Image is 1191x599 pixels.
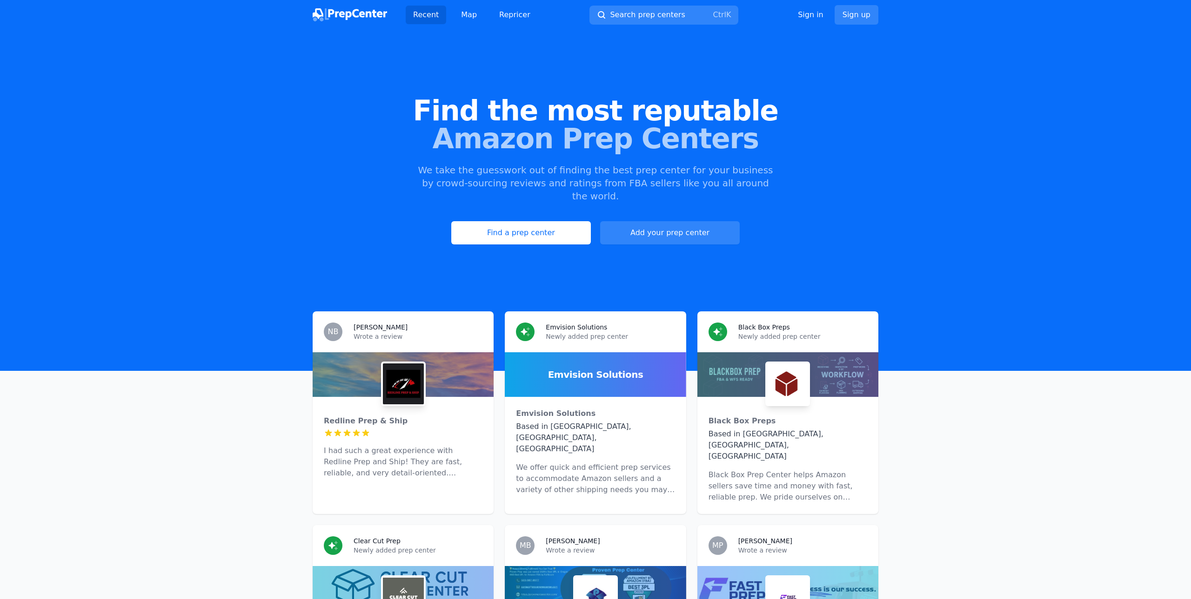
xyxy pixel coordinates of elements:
[697,311,878,514] a: Black Box PrepsNewly added prep centerBlack Box PrepsBlack Box PrepsBased in [GEOGRAPHIC_DATA], [...
[406,6,446,24] a: Recent
[417,164,774,203] p: We take the guesswork out of finding the best prep center for your business by crowd-sourcing rev...
[313,311,494,514] a: NB[PERSON_NAME]Wrote a reviewRedline Prep & Ship Redline Prep & ShipI had such a great experience...
[709,415,867,427] div: Black Box Preps
[712,542,723,549] span: MP
[548,368,643,381] span: Emvision Solutions
[589,6,738,25] button: Search prep centersCtrlK
[546,546,675,555] p: Wrote a review
[328,328,339,336] span: NB
[726,10,731,19] kbd: K
[505,311,686,514] a: Emvision SolutionsNewly added prep centerEmvision SolutionsEmvision SolutionsBased in [GEOGRAPHIC...
[713,10,726,19] kbd: Ctrl
[354,546,482,555] p: Newly added prep center
[354,332,482,341] p: Wrote a review
[546,536,600,546] h3: [PERSON_NAME]
[709,469,867,503] p: Black Box Prep Center helps Amazon sellers save time and money with fast, reliable prep. We pride...
[313,8,387,21] img: PrepCenter
[15,125,1176,152] span: Amazon Prep Centers
[546,332,675,341] p: Newly added prep center
[709,428,867,462] div: Based in [GEOGRAPHIC_DATA], [GEOGRAPHIC_DATA], [GEOGRAPHIC_DATA]
[383,363,424,404] img: Redline Prep & Ship
[516,421,675,454] div: Based in [GEOGRAPHIC_DATA], [GEOGRAPHIC_DATA], [GEOGRAPHIC_DATA]
[738,323,790,332] h3: Black Box Preps
[516,408,675,419] div: Emvision Solutions
[546,323,607,332] h3: Emvision Solutions
[324,445,482,479] p: I had such a great experience with Redline Prep and Ship! They are fast, reliable, and very detai...
[767,363,808,404] img: Black Box Preps
[738,536,792,546] h3: [PERSON_NAME]
[354,323,408,332] h3: [PERSON_NAME]
[600,221,740,244] a: Add your prep center
[610,9,685,20] span: Search prep centers
[354,536,401,546] h3: Clear Cut Prep
[454,6,484,24] a: Map
[798,9,823,20] a: Sign in
[516,462,675,495] p: We offer quick and efficient prep services to accommodate Amazon sellers and a variety of other s...
[738,332,867,341] p: Newly added prep center
[451,221,591,244] a: Find a prep center
[835,5,878,25] a: Sign up
[15,97,1176,125] span: Find the most reputable
[738,546,867,555] p: Wrote a review
[520,542,531,549] span: MB
[492,6,538,24] a: Repricer
[324,415,482,427] div: Redline Prep & Ship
